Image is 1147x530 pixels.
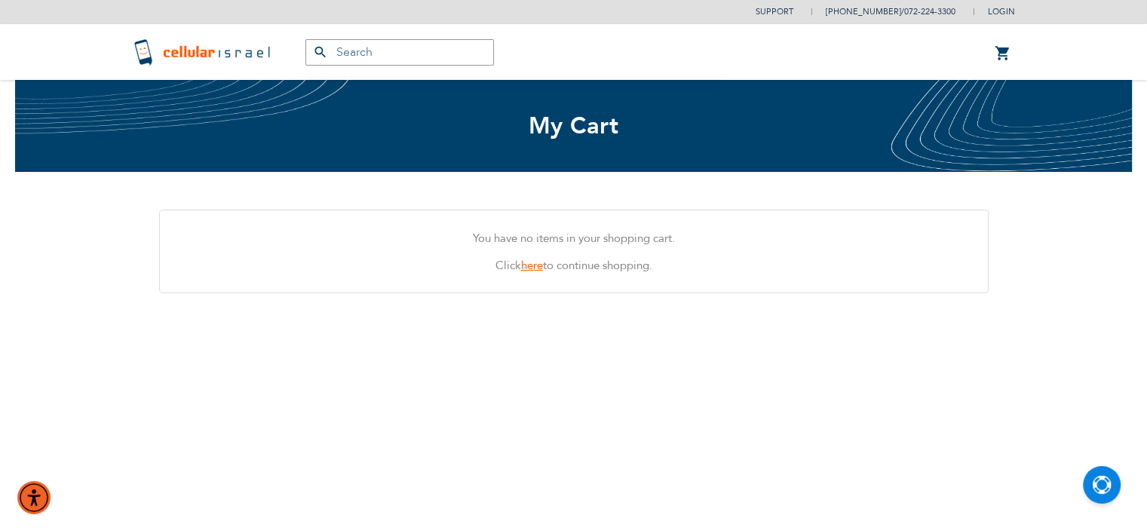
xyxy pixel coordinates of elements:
img: Cellular Israel [133,37,275,67]
p: You have no items in your shopping cart. [171,228,977,248]
span: My Cart [529,110,619,142]
span: Login [988,6,1015,17]
a: 072-224-3300 [904,6,955,17]
a: here [521,258,543,273]
a: [PHONE_NUMBER] [826,6,901,17]
div: Accessibility Menu [17,481,51,514]
p: Click to continue shopping. [171,256,977,275]
input: Search [305,39,494,66]
a: Support [756,6,793,17]
li: / [811,1,955,23]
